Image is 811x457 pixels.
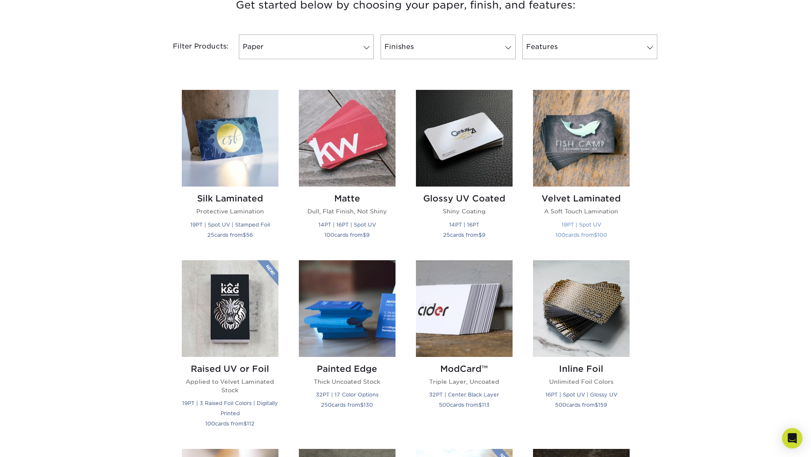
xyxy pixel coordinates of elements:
[594,232,597,238] span: $
[479,232,482,238] span: $
[205,420,215,427] span: 100
[366,232,370,238] span: 9
[182,377,278,395] p: Applied to Velvet Laminated Stock
[321,402,332,408] span: 250
[182,260,278,357] img: Raised UV or Foil Business Cards
[299,193,395,204] h2: Matte
[533,193,630,204] h2: Velvet Laminated
[562,221,601,228] small: 19PT | Spot UV
[533,377,630,386] p: Unlimited Foil Colors
[545,391,617,398] small: 16PT | Spot UV | Glossy UV
[522,34,657,59] a: Features
[416,260,513,439] a: ModCard™ Business Cards ModCard™ Triple Layer, Uncoated 32PT | Center Black Layer 500cards from$113
[247,420,255,427] span: 112
[243,232,246,238] span: $
[416,377,513,386] p: Triple Layer, Uncoated
[479,402,482,408] span: $
[150,34,235,59] div: Filter Products:
[182,364,278,374] h2: Raised UV or Foil
[439,402,450,408] span: 500
[190,221,270,228] small: 19PT | Spot UV | Stamped Foil
[324,232,334,238] span: 100
[439,402,490,408] small: cards from
[299,260,395,439] a: Painted Edge Business Cards Painted Edge Thick Uncoated Stock 32PT | 17 Color Options 250cards fr...
[533,260,630,439] a: Inline Foil Business Cards Inline Foil Unlimited Foil Colors 16PT | Spot UV | Glossy UV 500cards ...
[182,207,278,216] p: Protective Lamination
[533,364,630,374] h2: Inline Foil
[416,260,513,357] img: ModCard™ Business Cards
[299,260,395,357] img: Painted Edge Business Cards
[381,34,516,59] a: Finishes
[595,402,598,408] span: $
[244,420,247,427] span: $
[416,90,513,187] img: Glossy UV Coated Business Cards
[416,364,513,374] h2: ModCard™
[556,232,607,238] small: cards from
[182,193,278,204] h2: Silk Laminated
[299,90,395,250] a: Matte Business Cards Matte Dull, Flat Finish, Not Shiny 14PT | 16PT | Spot UV 100cards from$9
[416,207,513,216] p: Shiny Coating
[533,260,630,357] img: Inline Foil Business Cards
[318,221,376,228] small: 14PT | 16PT | Spot UV
[182,400,278,417] small: 19PT | 3 Raised Foil Colors | Digitally Printed
[207,232,214,238] span: 25
[533,90,630,187] img: Velvet Laminated Business Cards
[360,402,364,408] span: $
[239,34,374,59] a: Paper
[299,377,395,386] p: Thick Uncoated Stock
[533,90,630,250] a: Velvet Laminated Business Cards Velvet Laminated A Soft Touch Lamination 19PT | Spot UV 100cards ...
[324,232,370,238] small: cards from
[299,207,395,216] p: Dull, Flat Finish, Not Shiny
[316,391,378,398] small: 32PT | 17 Color Options
[207,232,253,238] small: cards from
[598,402,607,408] span: 159
[205,420,255,427] small: cards from
[443,232,485,238] small: cards from
[443,232,450,238] span: 25
[555,402,607,408] small: cards from
[182,90,278,250] a: Silk Laminated Business Cards Silk Laminated Protective Lamination 19PT | Spot UV | Stamped Foil ...
[782,428,802,448] div: Open Intercom Messenger
[363,232,366,238] span: $
[182,260,278,439] a: Raised UV or Foil Business Cards Raised UV or Foil Applied to Velvet Laminated Stock 19PT | 3 Rai...
[429,391,499,398] small: 32PT | Center Black Layer
[416,193,513,204] h2: Glossy UV Coated
[556,232,565,238] span: 100
[416,90,513,250] a: Glossy UV Coated Business Cards Glossy UV Coated Shiny Coating 14PT | 16PT 25cards from$9
[364,402,373,408] span: 130
[449,221,479,228] small: 14PT | 16PT
[482,402,490,408] span: 113
[299,90,395,187] img: Matte Business Cards
[482,232,485,238] span: 9
[246,232,253,238] span: 56
[257,260,278,286] img: New Product
[321,402,373,408] small: cards from
[299,364,395,374] h2: Painted Edge
[182,90,278,187] img: Silk Laminated Business Cards
[533,207,630,216] p: A Soft Touch Lamination
[555,402,566,408] span: 500
[597,232,607,238] span: 100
